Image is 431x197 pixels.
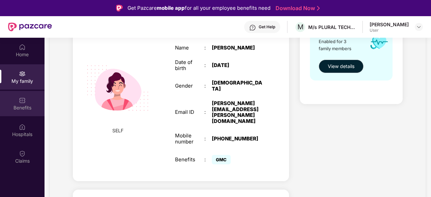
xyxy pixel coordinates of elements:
[175,45,204,51] div: Name
[249,24,256,31] img: svg+xml;base64,PHN2ZyBpZD0iSGVscC0zMngzMiIgeG1sbnM9Imh0dHA6Ly93d3cudzMub3JnLzIwMDAvc3ZnIiB3aWR0aD...
[212,136,263,142] div: [PHONE_NUMBER]
[8,23,52,31] img: New Pazcare Logo
[175,59,204,71] div: Date of birth
[308,24,355,30] div: M/s PLURAL TECHNOLOGY PRIVATE LIMITED
[19,70,26,77] img: svg+xml;base64,PHN2ZyB3aWR0aD0iMjAiIGhlaWdodD0iMjAiIHZpZXdCb3g9IjAgMCAyMCAyMCIgZmlsbD0ibm9uZSIgeG...
[157,5,185,11] strong: mobile app
[317,5,320,12] img: Stroke
[259,24,275,30] div: Get Help
[175,83,204,89] div: Gender
[416,24,422,30] img: svg+xml;base64,PHN2ZyBpZD0iRHJvcGRvd24tMzJ4MzIiIHhtbG5zPSJodHRwOi8vd3d3LnczLm9yZy8yMDAwL3N2ZyIgd2...
[116,5,123,11] img: Logo
[212,45,263,51] div: [PERSON_NAME]
[127,4,270,12] div: Get Pazcare for all your employee benefits need
[175,133,204,145] div: Mobile number
[112,127,123,134] span: SELF
[19,97,26,104] img: svg+xml;base64,PHN2ZyBpZD0iQmVuZWZpdHMiIHhtbG5zPSJodHRwOi8vd3d3LnczLm9yZy8yMDAwL3N2ZyIgd2lkdGg9Ij...
[19,44,26,51] img: svg+xml;base64,PHN2ZyBpZD0iSG9tZSIgeG1sbnM9Imh0dHA6Ly93d3cudzMub3JnLzIwMDAvc3ZnIiB3aWR0aD0iMjAiIG...
[276,5,318,12] a: Download Now
[319,38,357,52] span: Enabled for 3 family members
[79,49,156,127] img: svg+xml;base64,PHN2ZyB4bWxucz0iaHR0cDovL3d3dy53My5vcmcvMjAwMC9zdmciIHdpZHRoPSIyMjQiIGhlaWdodD0iMT...
[204,45,212,51] div: :
[19,150,26,157] img: svg+xml;base64,PHN2ZyBpZD0iQ2xhaW0iIHhtbG5zPSJodHRwOi8vd3d3LnczLm9yZy8yMDAwL3N2ZyIgd2lkdGg9IjIwIi...
[175,109,204,115] div: Email ID
[19,124,26,130] img: svg+xml;base64,PHN2ZyBpZD0iSG9zcGl0YWxzIiB4bWxucz0iaHR0cDovL3d3dy53My5vcmcvMjAwMC9zdmciIHdpZHRoPS...
[370,21,409,28] div: [PERSON_NAME]
[212,155,231,164] span: GMC
[204,136,212,142] div: :
[370,28,409,33] div: User
[212,62,263,68] div: [DATE]
[175,157,204,163] div: Benefits
[212,100,263,124] div: [PERSON_NAME][EMAIL_ADDRESS][PERSON_NAME][DOMAIN_NAME]
[297,23,304,31] span: M
[204,157,212,163] div: :
[212,80,263,92] div: [DEMOGRAPHIC_DATA]
[319,60,364,73] button: View details
[328,63,354,70] span: View details
[204,62,212,68] div: :
[204,83,212,89] div: :
[204,109,212,115] div: :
